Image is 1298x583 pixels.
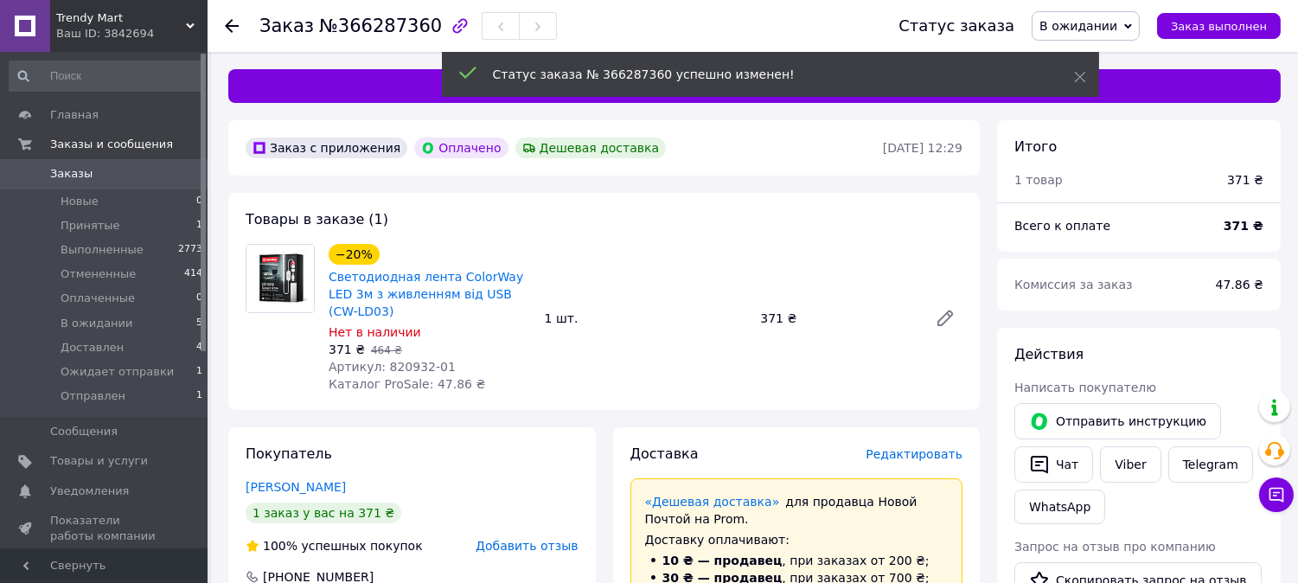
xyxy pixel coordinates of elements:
[196,364,202,380] span: 1
[329,244,380,265] div: −20%
[61,340,124,356] span: Доставлен
[1171,20,1267,33] span: Заказ выполнен
[1039,19,1117,33] span: В ожидании
[246,245,314,312] img: Светодиодная лента ColorWay LED 3м з живленням від USB (CW-LD03)
[645,495,780,509] a: «Дешевая доставка»
[1014,219,1110,233] span: Всего к оплате
[329,270,523,318] a: Светодиодная лента ColorWay LED 3м з живленням від USB (CW-LD03)
[493,66,1031,83] div: Статус заказа № 366287360 успешно изменен!
[263,539,297,553] span: 100%
[898,17,1014,35] div: Статус заказа
[184,266,202,282] span: 414
[61,364,174,380] span: Ожидает отправки
[329,325,421,339] span: Нет в наличии
[246,503,401,523] div: 1 заказ у вас на 371 ₴
[538,306,754,330] div: 1 шт.
[1168,446,1253,483] a: Telegram
[61,291,135,306] span: Оплаченные
[1014,346,1084,362] span: Действия
[246,445,332,462] span: Покупатель
[196,316,202,331] span: 5
[645,493,949,528] div: для продавца Новой Почтой на Prom.
[329,343,365,356] span: 371 ₴
[1259,477,1294,512] button: Чат с покупателем
[1224,219,1263,233] b: 371 ₴
[61,242,144,258] span: Выполненные
[645,531,949,548] div: Доставку оплачивают:
[515,138,667,158] div: Дешевая доставка
[476,539,578,553] span: Добавить отзыв
[225,17,239,35] div: Вернуться назад
[50,166,93,182] span: Заказы
[630,445,699,462] span: Доставка
[196,388,202,404] span: 1
[61,266,136,282] span: Отмененные
[1216,278,1263,291] span: 47.86 ₴
[645,552,949,569] li: , при заказах от 200 ₴;
[866,447,962,461] span: Редактировать
[61,194,99,209] span: Новые
[9,61,204,92] input: Поиск
[883,141,962,155] time: [DATE] 12:29
[246,537,423,554] div: успешных покупок
[371,344,402,356] span: 464 ₴
[1014,403,1221,439] button: Отправить инструкцию
[50,453,148,469] span: Товары и услуги
[1227,171,1263,189] div: 371 ₴
[246,480,346,494] a: [PERSON_NAME]
[56,26,208,42] div: Ваш ID: 3842694
[196,218,202,234] span: 1
[246,138,407,158] div: Заказ с приложения
[414,138,508,158] div: Оплачено
[329,360,456,374] span: Артикул: 820932-01
[50,107,99,123] span: Главная
[50,424,118,439] span: Сообщения
[1014,446,1093,483] button: Чат
[196,340,202,356] span: 4
[753,306,921,330] div: 371 ₴
[259,16,314,36] span: Заказ
[196,194,202,209] span: 0
[1014,381,1156,394] span: Написать покупателю
[1014,278,1133,291] span: Комиссия за заказ
[61,388,125,404] span: Отправлен
[928,301,962,336] a: Редактировать
[61,316,133,331] span: В ожидании
[1100,446,1161,483] a: Viber
[1014,540,1216,554] span: Запрос на отзыв про компанию
[1014,173,1063,187] span: 1 товар
[662,554,783,567] span: 10 ₴ — продавец
[329,377,485,391] span: Каталог ProSale: 47.86 ₴
[61,218,120,234] span: Принятые
[1157,13,1281,39] button: Заказ выполнен
[319,16,442,36] span: №366287360
[1014,138,1057,155] span: Итого
[50,484,129,499] span: Уведомления
[178,242,202,258] span: 2773
[246,211,388,227] span: Товары в заказе (1)
[1014,490,1105,524] a: WhatsApp
[50,137,173,152] span: Заказы и сообщения
[196,291,202,306] span: 0
[50,513,160,544] span: Показатели работы компании
[56,10,186,26] span: Trendy Mart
